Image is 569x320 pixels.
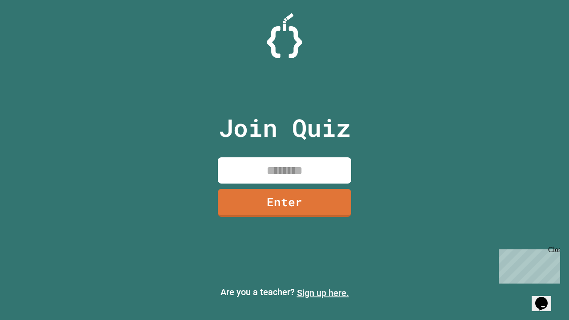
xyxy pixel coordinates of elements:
img: Logo.svg [267,13,302,58]
a: Enter [218,189,351,217]
a: Sign up here. [297,288,349,298]
div: Chat with us now!Close [4,4,61,56]
iframe: chat widget [532,284,560,311]
p: Join Quiz [219,109,351,146]
p: Are you a teacher? [7,285,562,300]
iframe: chat widget [495,246,560,284]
